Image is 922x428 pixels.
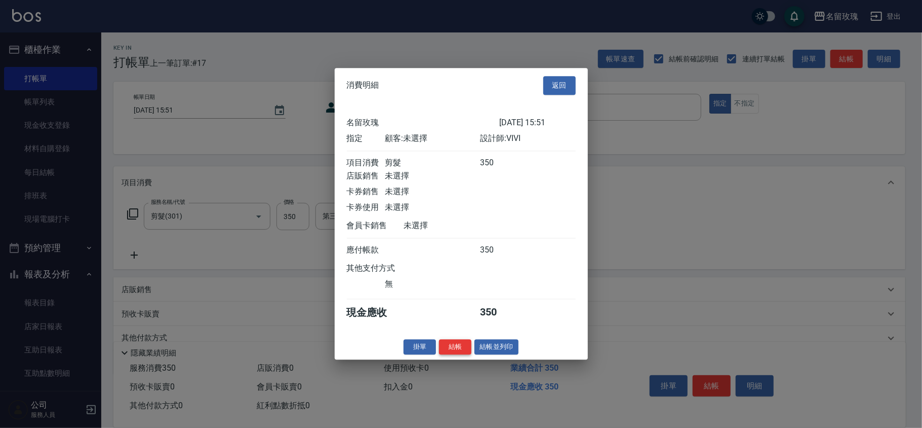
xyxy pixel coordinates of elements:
div: 卡券銷售 [347,187,385,197]
button: 結帳 [439,339,471,355]
div: 其他支付方式 [347,263,423,274]
div: [DATE] 15:51 [499,118,576,128]
div: 無 [385,279,480,290]
div: 350 [480,306,518,319]
div: 350 [480,245,518,256]
div: 應付帳款 [347,245,385,256]
div: 店販銷售 [347,171,385,182]
div: 項目消費 [347,158,385,168]
div: 卡券使用 [347,202,385,213]
div: 會員卡銷售 [347,221,404,231]
div: 名留玫瑰 [347,118,499,128]
div: 未選擇 [404,221,499,231]
div: 未選擇 [385,187,480,197]
button: 結帳並列印 [474,339,518,355]
div: 指定 [347,133,385,144]
div: 未選擇 [385,202,480,213]
div: 剪髮 [385,158,480,168]
span: 消費明細 [347,81,379,91]
div: 顧客: 未選擇 [385,133,480,144]
div: 現金應收 [347,306,404,319]
div: 350 [480,158,518,168]
button: 返回 [543,76,576,95]
button: 掛單 [404,339,436,355]
div: 設計師: VIVI [480,133,575,144]
div: 未選擇 [385,171,480,182]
